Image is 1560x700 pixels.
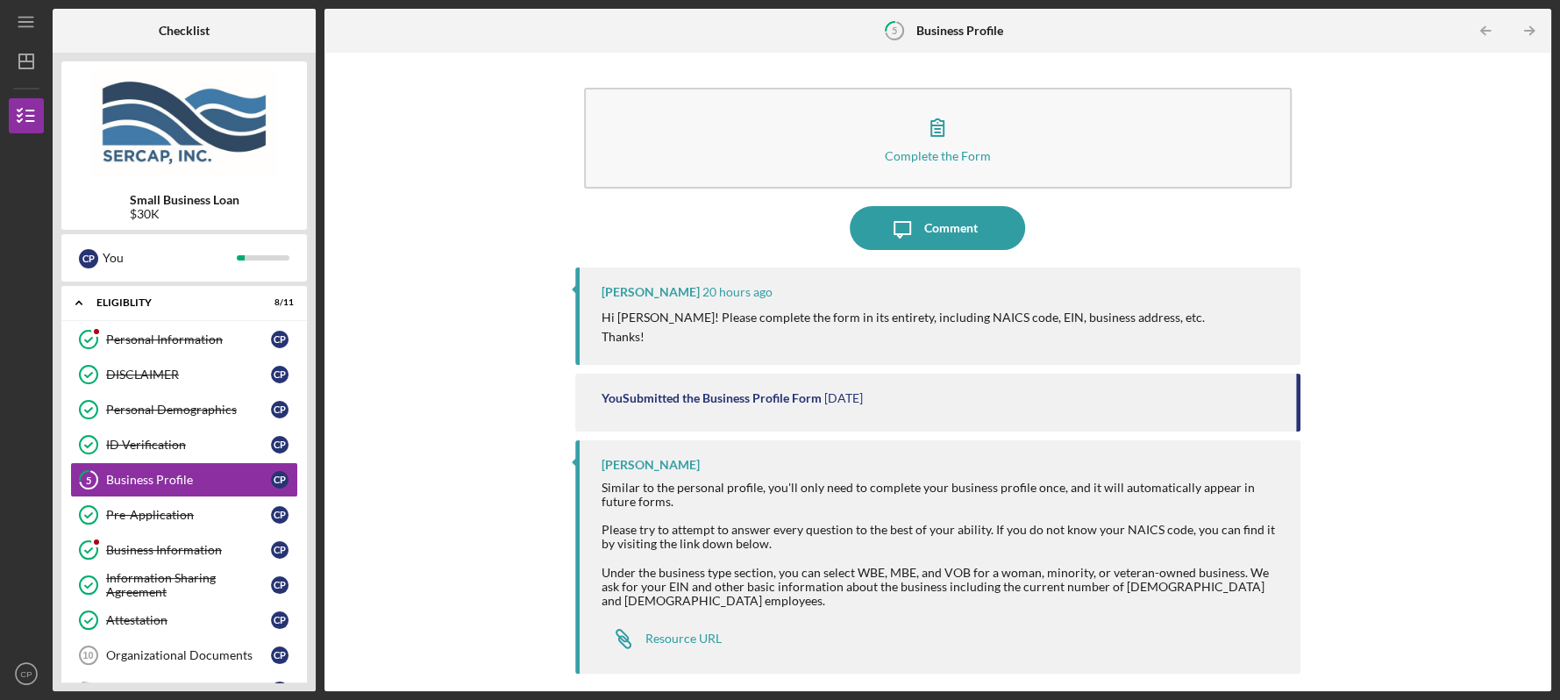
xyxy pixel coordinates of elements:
[271,366,288,383] div: C P
[70,322,298,357] a: Personal InformationCP
[130,207,239,221] div: $30K
[271,682,288,699] div: C P
[106,508,271,522] div: Pre-Application
[70,638,298,673] a: 10Organizational DocumentsCP
[602,458,700,472] div: [PERSON_NAME]
[82,650,93,661] tspan: 10
[850,206,1025,250] button: Comment
[106,438,271,452] div: ID Verification
[103,243,237,273] div: You
[106,473,271,487] div: Business Profile
[271,646,288,664] div: C P
[271,471,288,489] div: C P
[70,357,298,392] a: DISCLAIMERCP
[271,611,288,629] div: C P
[86,475,91,486] tspan: 5
[702,285,773,299] time: 2025-08-14 18:48
[262,297,294,308] div: 8 / 11
[271,506,288,524] div: C P
[159,24,210,38] b: Checklist
[106,648,271,662] div: Organizational Documents
[916,24,1003,38] b: Business Profile
[271,436,288,454] div: C P
[96,297,250,308] div: Eligiblity
[885,149,991,162] div: Complete the Form
[20,669,32,679] text: CP
[70,532,298,568] a: Business InformationCP
[892,25,897,36] tspan: 5
[602,391,822,405] div: You Submitted the Business Profile Form
[602,481,1283,608] div: Similar to the personal profile, you'll only need to complete your business profile once, and it ...
[70,603,298,638] a: AttestationCP
[271,541,288,559] div: C P
[602,621,722,656] a: Resource URL
[824,391,863,405] time: 2025-08-13 18:34
[9,656,44,691] button: CP
[70,462,298,497] a: 5Business ProfileCP
[70,392,298,427] a: Personal DemographicsCP
[106,613,271,627] div: Attestation
[271,331,288,348] div: C P
[70,427,298,462] a: ID VerificationCP
[602,308,1205,327] p: Hi [PERSON_NAME]! Please complete the form in its entirety, including NAICS code, EIN, business a...
[271,401,288,418] div: C P
[70,568,298,603] a: Information Sharing AgreementCP
[584,88,1292,189] button: Complete the Form
[602,285,700,299] div: [PERSON_NAME]
[271,576,288,594] div: C P
[106,571,271,599] div: Information Sharing Agreement
[602,327,1205,346] p: Thanks!
[61,70,307,175] img: Product logo
[70,497,298,532] a: Pre-ApplicationCP
[106,543,271,557] div: Business Information
[924,206,978,250] div: Comment
[130,193,239,207] b: Small Business Loan
[79,249,98,268] div: C P
[106,332,271,346] div: Personal Information
[645,632,722,646] div: Resource URL
[106,368,271,382] div: DISCLAIMER
[106,403,271,417] div: Personal Demographics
